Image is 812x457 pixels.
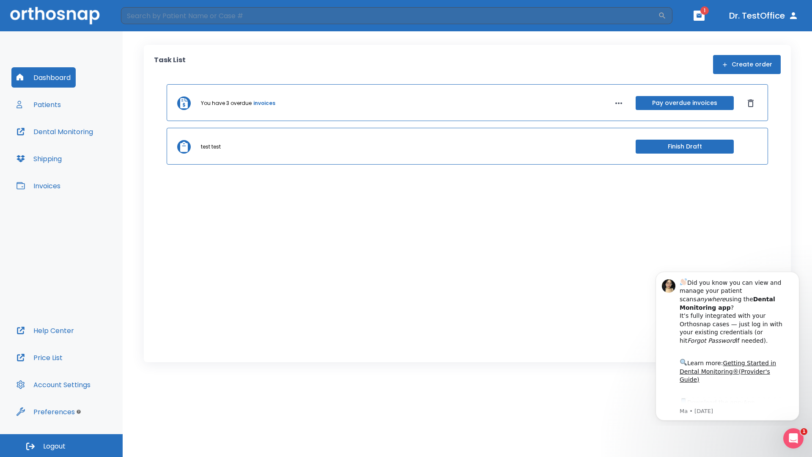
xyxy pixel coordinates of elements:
[11,347,68,368] button: Price List
[636,140,734,154] button: Finish Draft
[11,67,76,88] button: Dashboard
[801,428,807,435] span: 1
[11,374,96,395] button: Account Settings
[713,55,781,74] button: Create order
[11,402,80,422] button: Preferences
[143,13,150,20] button: Dismiss notification
[201,99,252,107] p: You have 3 overdue
[744,96,757,110] button: Dismiss
[43,442,66,451] span: Logout
[154,55,186,74] p: Task List
[37,143,143,151] p: Message from Ma, sent 5w ago
[11,121,98,142] button: Dental Monitoring
[783,428,804,449] iframe: Intercom live chat
[75,408,82,416] div: Tooltip anchor
[37,135,112,150] a: App Store
[11,320,79,341] button: Help Center
[201,143,221,151] p: test test
[643,264,812,426] iframe: Intercom notifications message
[37,133,143,176] div: Download the app: | ​ Let us know if you need help getting started!
[636,96,734,110] button: Pay overdue invoices
[700,6,709,15] span: 1
[121,7,658,24] input: Search by Patient Name or Case #
[11,149,67,169] button: Shipping
[11,176,66,196] button: Invoices
[11,94,66,115] button: Patients
[726,8,802,23] button: Dr. TestOffice
[10,7,100,24] img: Orthosnap
[253,99,275,107] a: invoices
